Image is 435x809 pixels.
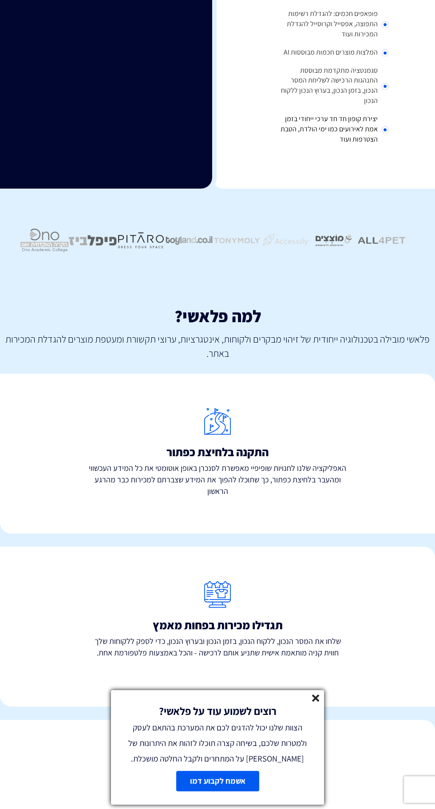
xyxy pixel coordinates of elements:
[265,62,389,110] li: סגמנטציה מתקדמת מבוססת התנהגות הרכישה לשליחת המסר הנכון, בזמן הנכון, בערוץ הנכון ללקוח הנכון
[265,44,389,62] li: המלצות מוצרים חכמות מבוססות AI
[309,213,358,267] img: mots.png
[281,114,378,144] span: יצירת קופון חד חד ערכי ייחודי בזמן אמת לאירועים כמו ימי הולדת, הטבת הצטרפות ועוד
[358,213,406,267] img: all.png
[117,213,165,267] img: pitaro.png
[261,213,310,267] img: acess.png
[213,213,261,267] img: tonymoly.png
[20,213,69,267] img: ono.png
[265,5,389,44] li: פופאפים חכמים: להגדלת רשימות התפוצה, אפסייל וקרוסייל להגדלת המכירות ועוד
[165,213,214,267] img: toyland_old.png
[69,213,117,267] img: pipl.png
